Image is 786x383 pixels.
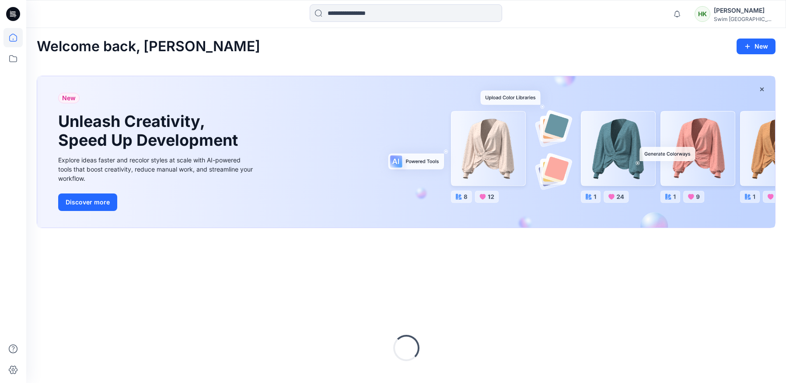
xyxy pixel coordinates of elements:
[58,155,255,183] div: Explore ideas faster and recolor styles at scale with AI-powered tools that boost creativity, red...
[714,16,775,22] div: Swim [GEOGRAPHIC_DATA]
[695,6,710,22] div: HK
[37,39,260,55] h2: Welcome back, [PERSON_NAME]
[58,193,255,211] a: Discover more
[737,39,776,54] button: New
[62,93,76,103] span: New
[58,112,242,150] h1: Unleash Creativity, Speed Up Development
[714,5,775,16] div: [PERSON_NAME]
[58,193,117,211] button: Discover more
